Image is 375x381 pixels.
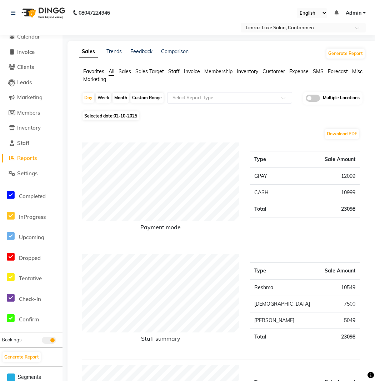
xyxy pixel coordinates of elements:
div: Week [96,93,111,103]
td: 23098 [290,201,360,217]
span: Multiple Locations [323,95,360,102]
a: Members [2,109,61,117]
span: Invoice [184,68,200,75]
b: 08047224946 [79,3,110,23]
span: Leads [17,79,32,86]
h6: Staff summary [82,335,239,345]
button: Generate Report [2,352,41,362]
span: InProgress [19,214,46,220]
td: CASH [250,184,290,201]
span: Invoice [17,49,35,55]
a: Leads [2,79,61,87]
a: Sales [79,45,98,58]
span: Settings [17,170,37,177]
img: logo [18,3,67,23]
a: Clients [2,63,61,71]
a: Settings [2,170,61,178]
span: Sales Target [135,68,164,75]
td: Total [250,329,318,345]
td: GPAY [250,168,290,185]
div: Custom Range [130,93,164,103]
a: Invoice [2,48,61,56]
span: Bookings [2,337,21,342]
span: Selected date: [82,111,139,120]
span: Membership [204,68,232,75]
a: Comparison [161,48,189,55]
span: Check-In [19,296,41,302]
span: Sales [119,68,131,75]
span: Completed [19,193,46,200]
a: Inventory [2,124,61,132]
a: Trends [106,48,122,55]
th: Type [250,151,290,168]
td: [DEMOGRAPHIC_DATA] [250,296,318,312]
td: Reshma [250,279,318,296]
span: Favorites [83,68,104,75]
span: Admin [346,9,361,17]
a: Staff [2,139,61,147]
a: Calendar [2,33,61,41]
td: [PERSON_NAME] [250,312,318,329]
span: Marketing [83,76,106,82]
th: Type [250,262,318,279]
a: Feedback [130,48,152,55]
td: 10999 [290,184,360,201]
button: Download PDF [325,129,359,139]
a: Reports [2,154,61,162]
span: Expense [289,68,309,75]
td: 10549 [318,279,360,296]
h6: Payment mode [82,224,239,234]
span: Members [17,109,40,116]
span: Upcoming [19,234,44,241]
th: Sale Amount [290,151,360,168]
span: Staff [17,140,29,146]
td: 23098 [318,329,360,345]
span: Clients [17,64,34,70]
span: Customer [262,68,285,75]
span: Staff [168,68,180,75]
span: Inventory [17,124,41,131]
span: 02-10-2025 [114,113,137,119]
td: 7500 [318,296,360,312]
th: Sale Amount [318,262,360,279]
span: Inventory [237,68,258,75]
span: Dropped [19,255,41,261]
span: Calendar [17,33,40,40]
span: All [109,68,114,75]
a: Marketing [2,94,61,102]
div: Day [82,93,94,103]
td: Total [250,201,290,217]
td: 5049 [318,312,360,329]
span: SMS [313,68,324,75]
span: Reports [17,155,37,161]
span: Tentative [19,275,42,282]
span: Marketing [17,94,42,101]
span: Segments [18,374,41,381]
span: Confirm [19,316,39,323]
div: Month [112,93,129,103]
button: Generate Report [326,49,365,59]
span: Forecast [328,68,348,75]
td: 12099 [290,168,360,185]
span: Misc [352,68,362,75]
